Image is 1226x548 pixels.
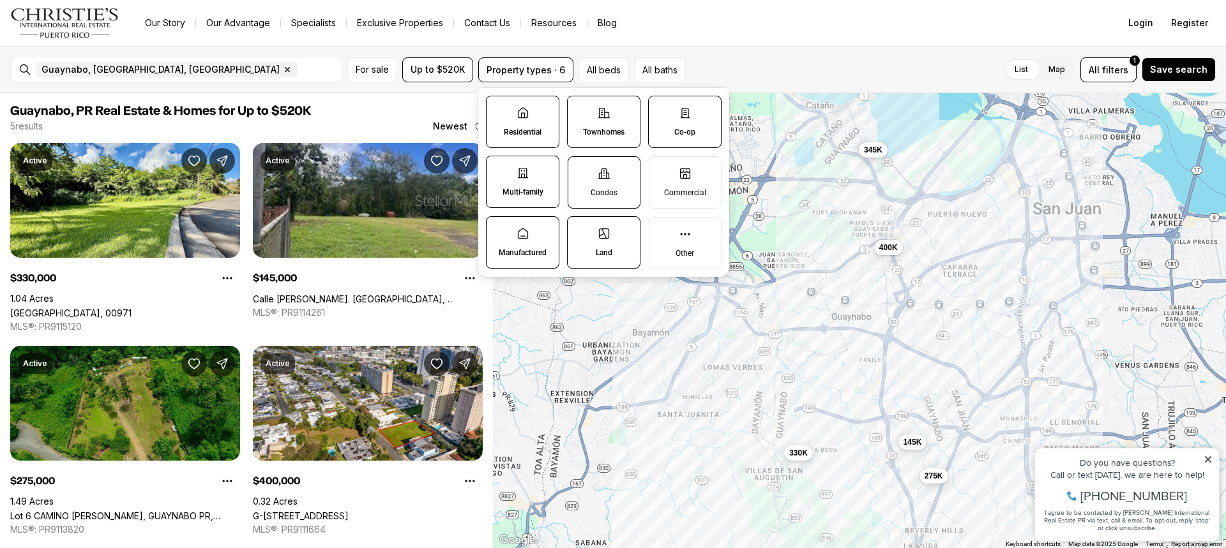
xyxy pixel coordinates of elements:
a: Our Advantage [196,14,280,32]
span: I agree to be contacted by [PERSON_NAME] International Real Estate PR via text, call & email. To ... [16,78,182,103]
span: filters [1102,63,1128,77]
span: For sale [356,64,389,75]
button: Share Property [452,148,478,174]
span: 400K [879,242,898,253]
a: Lot 6 CAMINO PACO GALÁN, GUAYNABO PR, 00966 [10,510,240,521]
button: Save Property: Lot 6 CAMINO PACO GALÁN [181,351,207,376]
p: Townhomes [583,127,624,137]
span: All [1089,63,1100,77]
span: 145K [904,437,922,447]
a: G-39 CALLE GENOVA, GUAYNABO PR, 00968 [253,510,349,521]
button: Property options [457,265,483,291]
a: Specialists [281,14,346,32]
a: Exclusive Properties [347,14,453,32]
span: 275K [925,471,943,481]
button: 275K [919,468,948,484]
p: Active [23,359,47,369]
button: Property options [457,468,483,494]
button: Property options [215,468,240,494]
span: Register [1171,18,1208,28]
span: 1 [1133,56,1136,66]
button: Up to $520K [402,57,473,82]
span: Guaynabo, PR Real Estate & Homes for Up to $520K [10,105,311,117]
button: Share Property [452,351,478,376]
label: Map [1038,58,1075,81]
span: Newest [433,121,467,131]
p: Residential [504,127,541,137]
span: Save search [1150,64,1207,75]
span: Login [1128,18,1153,28]
button: Property options [215,265,240,291]
p: Active [23,156,47,166]
a: Our Story [135,14,195,32]
span: 330K [789,448,808,458]
div: Call or text [DATE], we are here to help! [13,41,185,50]
p: Manufactured [499,248,547,258]
p: Land [596,248,612,258]
a: Calle Juan Ramos BO. GUARAGUAO, GUAYNABO PR, 00969 [253,293,483,304]
p: Co-op [674,127,695,137]
div: Do you have questions? [13,29,185,38]
button: For sale [347,57,397,82]
button: 345K [859,142,888,158]
button: 145K [898,434,927,450]
span: Up to $520K [411,64,465,75]
button: Register [1163,10,1216,36]
img: logo [10,8,119,38]
button: Property types · 6 [478,57,573,82]
button: Contact Us [454,14,520,32]
p: Active [266,156,290,166]
span: 345K [864,145,882,155]
span: [PHONE_NUMBER] [52,60,159,73]
p: Commercial [664,188,706,198]
button: Save Property: Calle Juan Ramos BO. GUARAGUAO [424,148,450,174]
button: Save Property: Riverside Gated Community RIVERSIDE STREET [181,148,207,174]
button: All baths [634,57,686,82]
p: Other [676,248,694,258]
a: Resources [521,14,587,32]
button: Allfilters1 [1080,57,1137,82]
button: 330K [784,445,813,461]
button: Share Property [209,148,235,174]
p: Condos [591,188,617,198]
button: Save Property: G-39 CALLE GENOVA [424,351,450,376]
button: Save search [1142,57,1216,82]
button: All beds [579,57,629,82]
a: Blog [587,14,627,32]
button: Share Property [209,351,235,376]
button: Login [1121,10,1161,36]
p: Active [266,359,290,369]
button: 400K [874,240,903,255]
label: List [1004,58,1038,81]
span: Guaynabo, [GEOGRAPHIC_DATA], [GEOGRAPHIC_DATA] [42,64,280,75]
button: Newest [425,114,490,139]
p: 5 results [10,121,43,131]
a: Riverside Gated Community RIVERSIDE STREET, GUAYNABO PR, 00971 [10,307,132,318]
p: Multi-family [503,187,543,197]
